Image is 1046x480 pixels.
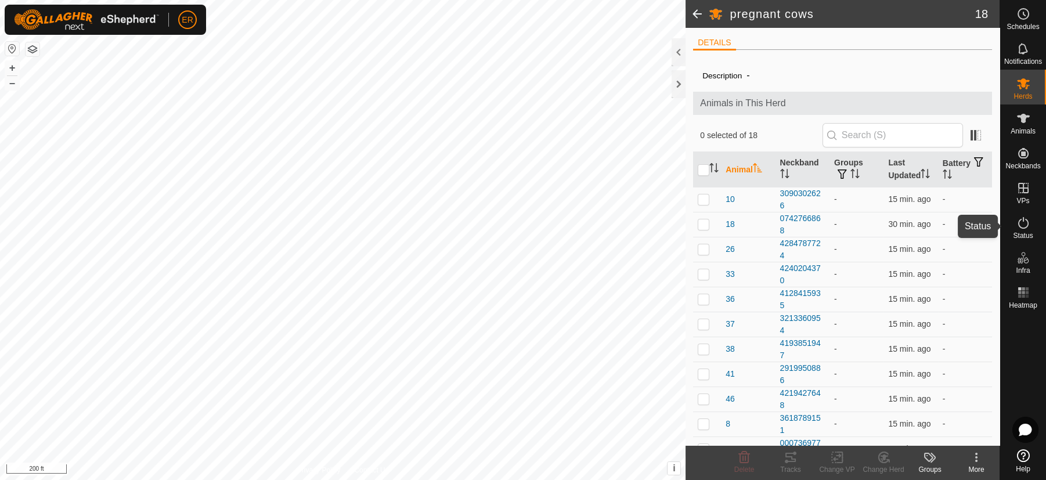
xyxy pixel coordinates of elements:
div: More [953,464,1000,475]
span: Aug 16, 2025, 8:05 PM [888,244,930,254]
div: 0007369776 [780,437,825,461]
p-sorticon: Activate to sort [709,165,719,174]
span: Aug 16, 2025, 8:05 PM [888,419,930,428]
td: - [938,262,992,287]
th: Last Updated [883,152,937,187]
a: Help [1000,445,1046,477]
span: 10 [726,193,735,205]
th: Neckband [776,152,829,187]
td: - [829,287,883,312]
button: Map Layers [26,42,39,56]
p-sorticon: Activate to sort [753,165,762,174]
span: Aug 16, 2025, 8:05 PM [888,319,930,329]
span: Notifications [1004,58,1042,65]
span: VPs [1016,197,1029,204]
button: i [668,462,680,475]
td: - [829,262,883,287]
span: i [673,463,675,473]
label: Description [702,71,742,80]
span: Animals [1011,128,1036,135]
td: - [938,362,992,387]
div: 4240204370 [780,262,825,287]
div: 4128415935 [780,287,825,312]
button: – [5,76,19,90]
td: - [829,237,883,262]
span: ER [182,14,193,26]
span: B51 [726,443,740,455]
span: 41 [726,368,735,380]
a: Contact Us [354,465,388,475]
th: Animal [721,152,775,187]
td: - [829,362,883,387]
div: 3213360954 [780,312,825,337]
div: 2919950886 [780,362,825,387]
div: 3090302626 [780,187,825,212]
span: Neckbands [1005,163,1040,169]
div: Groups [907,464,953,475]
span: Aug 16, 2025, 8:05 PM [888,369,930,378]
span: Aug 16, 2025, 8:05 PM [888,294,930,304]
div: Change VP [814,464,860,475]
td: - [829,312,883,337]
td: - [938,412,992,436]
span: 37 [726,318,735,330]
td: - [829,212,883,237]
td: - [938,287,992,312]
td: - [938,387,992,412]
span: Animals in This Herd [700,96,985,110]
div: 3618789151 [780,412,825,436]
th: Battery [938,152,992,187]
input: Search (S) [823,123,963,147]
span: 46 [726,393,735,405]
div: 0742766868 [780,212,825,237]
p-sorticon: Activate to sort [850,171,860,180]
p-sorticon: Activate to sort [921,171,930,180]
td: - [829,387,883,412]
td: - [938,337,992,362]
span: Schedules [1007,23,1039,30]
span: 8 [726,418,730,430]
span: 0 selected of 18 [700,129,823,142]
a: Privacy Policy [297,465,341,475]
th: Groups [829,152,883,187]
h2: pregnant cows [730,7,975,21]
span: 36 [726,293,735,305]
span: Help [1016,465,1030,472]
span: 26 [726,243,735,255]
span: Heatmap [1009,302,1037,309]
td: - [938,237,992,262]
img: Gallagher Logo [14,9,159,30]
span: 33 [726,268,735,280]
span: 18 [726,218,735,230]
span: 18 [975,5,988,23]
span: Aug 16, 2025, 8:05 PM [888,394,930,403]
td: - [829,337,883,362]
td: - [829,187,883,212]
td: - [938,436,992,461]
span: - [742,66,754,85]
li: DETAILS [693,37,735,50]
div: Tracks [767,464,814,475]
td: - [938,187,992,212]
div: 4193851947 [780,337,825,362]
td: - [938,212,992,237]
span: Aug 16, 2025, 8:05 PM [888,269,930,279]
span: Infra [1016,267,1030,274]
span: Aug 16, 2025, 7:50 PM [888,219,930,229]
td: - [829,436,883,461]
span: Aug 16, 2025, 8:05 PM [888,444,930,453]
span: Status [1013,232,1033,239]
button: Reset Map [5,42,19,56]
div: Change Herd [860,464,907,475]
span: Delete [734,465,755,474]
span: Aug 16, 2025, 8:05 PM [888,344,930,353]
span: 38 [726,343,735,355]
p-sorticon: Activate to sort [943,171,952,181]
p-sorticon: Activate to sort [780,171,789,180]
td: - [829,412,883,436]
td: - [938,312,992,337]
div: 4219427648 [780,387,825,412]
span: Aug 16, 2025, 8:05 PM [888,194,930,204]
div: 4284787724 [780,237,825,262]
button: + [5,61,19,75]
